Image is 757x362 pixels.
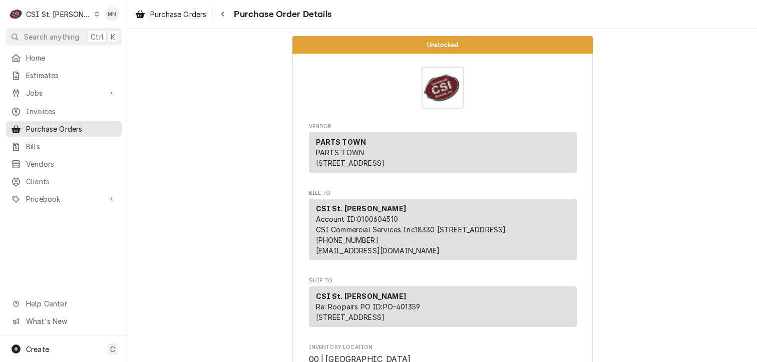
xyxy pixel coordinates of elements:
[26,159,117,169] span: Vendors
[6,295,122,312] a: Go to Help Center
[309,123,577,177] div: Purchase Order Vendor
[316,236,378,244] a: [PHONE_NUMBER]
[26,345,49,353] span: Create
[110,344,115,354] span: C
[309,199,577,264] div: Bill To
[309,189,577,265] div: Purchase Order Bill To
[316,138,366,146] strong: PARTS TOWN
[26,141,117,152] span: Bills
[6,28,122,46] button: Search anythingCtrlK
[6,103,122,120] a: Invoices
[309,277,577,285] span: Ship To
[6,85,122,101] a: Go to Jobs
[6,173,122,190] a: Clients
[309,343,577,351] span: Inventory Location
[231,8,331,21] span: Purchase Order Details
[26,9,91,20] div: CSI St. [PERSON_NAME]
[105,7,119,21] div: MN
[309,277,577,331] div: Purchase Order Ship To
[9,7,23,21] div: C
[309,132,577,173] div: Vendor
[6,67,122,84] a: Estimates
[6,191,122,207] a: Go to Pricebook
[26,194,102,204] span: Pricebook
[9,7,23,21] div: CSI St. Louis's Avatar
[24,32,79,42] span: Search anything
[111,32,115,42] span: K
[26,176,117,187] span: Clients
[131,6,210,23] a: Purchase Orders
[309,123,577,131] span: Vendor
[91,32,104,42] span: Ctrl
[26,124,117,134] span: Purchase Orders
[316,246,440,255] a: [EMAIL_ADDRESS][DOMAIN_NAME]
[316,225,506,234] span: CSI Commercial Services Inc18330 [STREET_ADDRESS]
[292,36,593,54] div: Status
[6,121,122,137] a: Purchase Orders
[26,88,102,98] span: Jobs
[6,313,122,329] a: Go to What's New
[26,70,117,81] span: Estimates
[26,106,117,117] span: Invoices
[6,50,122,66] a: Home
[427,42,458,48] span: Unstocked
[309,286,577,331] div: Ship To
[26,298,116,309] span: Help Center
[309,132,577,177] div: Vendor
[316,215,398,223] span: Account ID: 0100604510
[422,67,464,109] img: Logo
[6,156,122,172] a: Vendors
[309,199,577,260] div: Bill To
[6,138,122,155] a: Bills
[26,53,117,63] span: Home
[26,316,116,326] span: What's New
[309,189,577,197] span: Bill To
[105,7,119,21] div: Melissa Nehls's Avatar
[215,6,231,22] button: Navigate back
[316,313,385,321] span: [STREET_ADDRESS]
[309,286,577,327] div: Ship To
[316,292,406,300] strong: CSI St. [PERSON_NAME]
[316,148,385,167] span: PARTS TOWN [STREET_ADDRESS]
[150,9,206,20] span: Purchase Orders
[316,302,421,311] span: Re: Roopairs PO ID: PO-401359
[316,204,406,213] strong: CSI St. [PERSON_NAME]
